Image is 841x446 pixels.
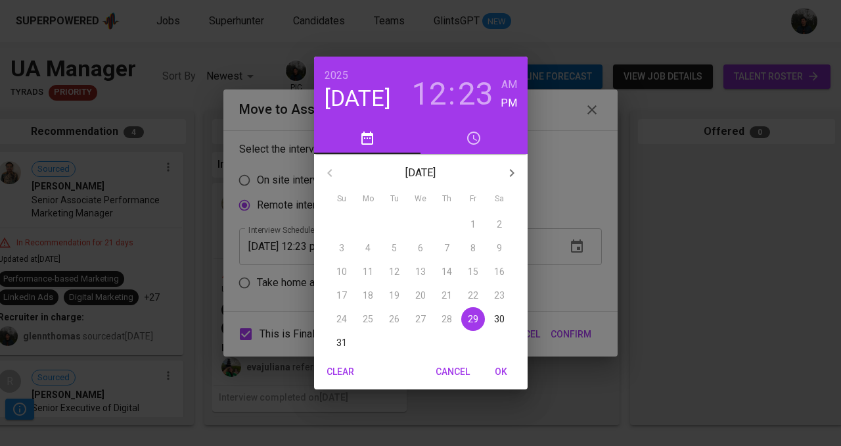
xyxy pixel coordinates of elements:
[325,85,391,112] button: [DATE]
[501,76,517,94] button: AM
[330,331,353,355] button: 31
[409,193,432,206] span: We
[330,193,353,206] span: Su
[458,76,493,112] button: 23
[501,76,517,94] h6: AM
[346,165,496,181] p: [DATE]
[411,76,447,112] button: 12
[488,193,511,206] span: Sa
[356,193,380,206] span: Mo
[436,364,470,380] span: Cancel
[501,94,517,112] button: PM
[448,76,455,112] h3: :
[325,66,348,85] button: 2025
[382,193,406,206] span: Tu
[461,193,485,206] span: Fr
[325,364,356,380] span: Clear
[494,312,505,326] p: 30
[430,360,475,384] button: Cancel
[461,307,485,331] button: 29
[486,364,517,380] span: OK
[435,193,459,206] span: Th
[488,307,511,331] button: 30
[480,360,522,384] button: OK
[336,336,347,349] p: 31
[319,360,361,384] button: Clear
[468,312,478,326] p: 29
